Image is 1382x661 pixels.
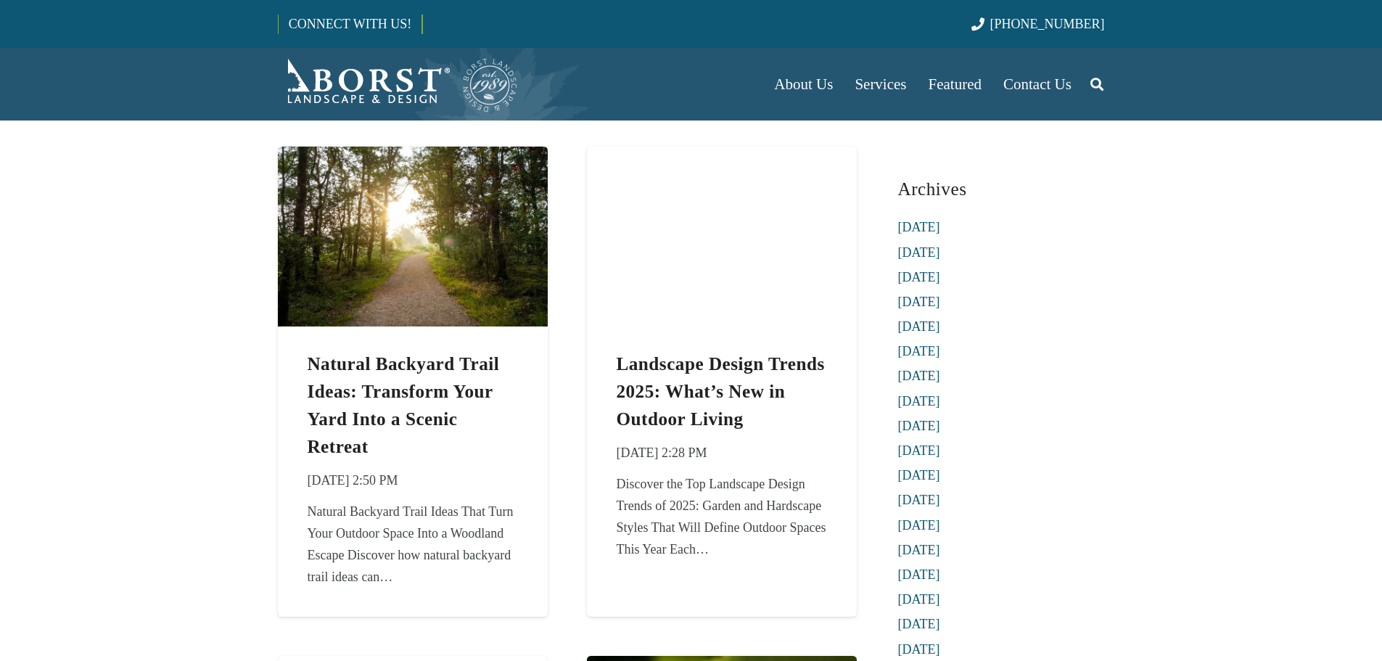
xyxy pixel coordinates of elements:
[616,473,826,560] div: Discover the Top Landscape Design Trends of 2025: Garden and Hardscape Styles That Will Define Ou...
[898,419,940,433] a: [DATE]
[918,48,992,120] a: Featured
[898,543,940,557] a: [DATE]
[278,55,519,113] a: Borst-Logo
[898,295,940,309] a: [DATE]
[616,442,707,464] time: 25 July 2025 at 14:28:39 America/New_York
[898,270,940,284] a: [DATE]
[898,567,940,582] a: [DATE]
[898,173,1105,205] h3: Archives
[898,369,940,383] a: [DATE]
[898,319,940,334] a: [DATE]
[307,354,499,456] a: Natural Backyard Trail Ideas: Transform Your Yard Into a Scenic Retreat
[898,592,940,607] a: [DATE]
[898,344,940,358] a: [DATE]
[278,150,548,165] a: Natural Backyard Trail Ideas: Transform Your Yard Into a Scenic Retreat
[898,443,940,458] a: [DATE]
[616,354,824,429] a: Landscape Design Trends 2025: What’s New in Outdoor Living
[929,75,982,93] span: Featured
[898,245,940,260] a: [DATE]
[898,617,940,631] a: [DATE]
[898,518,940,533] a: [DATE]
[279,7,421,41] a: CONNECT WITH US!
[898,394,940,408] a: [DATE]
[587,150,857,165] a: Landscape Design Trends 2025: What’s New in Outdoor Living
[307,501,517,588] div: Natural Backyard Trail Ideas That Turn Your Outdoor Space Into a Woodland Escape Discover how nat...
[898,220,940,234] a: [DATE]
[278,147,548,327] img: Embracing natural backyard trail ideas is a simple yet powerful way to enhance your landscape’s b...
[763,48,844,120] a: About Us
[971,17,1104,31] a: [PHONE_NUMBER]
[898,493,940,507] a: [DATE]
[855,75,906,93] span: Services
[1003,75,1072,93] span: Contact Us
[1082,66,1111,102] a: Search
[774,75,833,93] span: About Us
[844,48,917,120] a: Services
[990,17,1105,31] span: [PHONE_NUMBER]
[898,642,940,657] a: [DATE]
[992,48,1082,120] a: Contact Us
[898,468,940,483] a: [DATE]
[307,469,398,491] time: 29 July 2025 at 14:50:46 America/New_York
